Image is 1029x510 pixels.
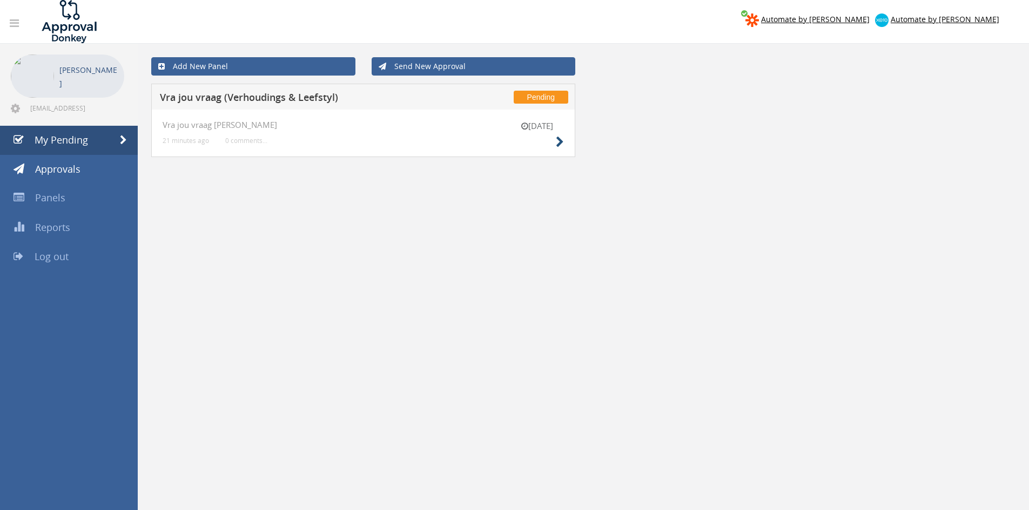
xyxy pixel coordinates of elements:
[372,57,576,76] a: Send New Approval
[875,13,889,27] img: xero-logo.png
[510,120,564,132] small: [DATE]
[35,133,88,146] span: My Pending
[761,14,870,24] span: Automate by [PERSON_NAME]
[59,63,119,90] p: [PERSON_NAME]
[151,57,355,76] a: Add New Panel
[891,14,999,24] span: Automate by [PERSON_NAME]
[163,120,564,130] h4: Vra jou vraag [PERSON_NAME]
[35,191,65,204] span: Panels
[35,162,80,175] span: Approvals
[514,91,568,104] span: Pending
[745,13,759,27] img: zapier-logomark.png
[225,137,267,145] small: 0 comments...
[160,92,445,106] h5: Vra jou vraag (Verhoudings & Leefstyl)
[35,250,69,263] span: Log out
[30,104,122,112] span: [EMAIL_ADDRESS][DOMAIN_NAME]
[35,221,70,234] span: Reports
[163,137,209,145] small: 21 minutes ago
